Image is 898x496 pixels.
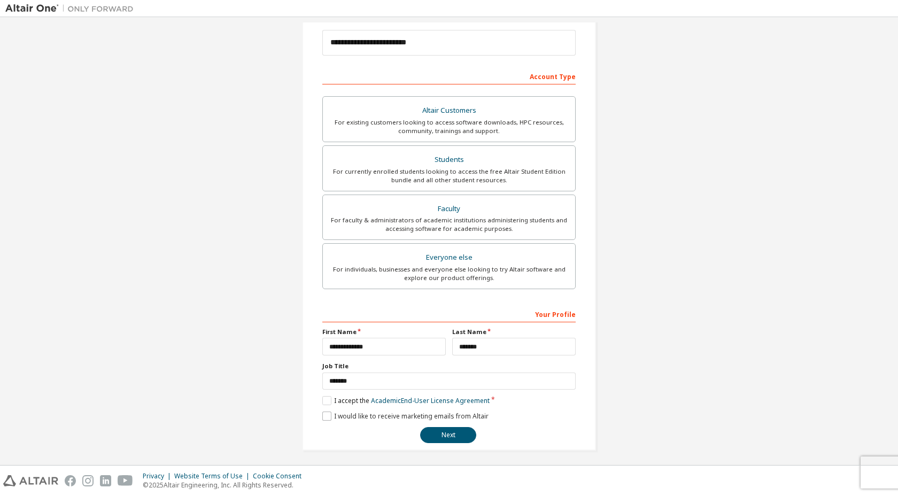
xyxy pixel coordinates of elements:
div: Everyone else [329,250,569,265]
div: Cookie Consent [253,472,308,480]
img: youtube.svg [118,475,133,486]
label: First Name [322,328,446,336]
p: © 2025 Altair Engineering, Inc. All Rights Reserved. [143,480,308,490]
img: linkedin.svg [100,475,111,486]
label: Job Title [322,362,576,370]
label: Last Name [452,328,576,336]
a: Academic End-User License Agreement [371,396,490,405]
div: Account Type [322,67,576,84]
div: For currently enrolled students looking to access the free Altair Student Edition bundle and all ... [329,167,569,184]
label: I would like to receive marketing emails from Altair [322,412,489,421]
img: facebook.svg [65,475,76,486]
div: Your Profile [322,305,576,322]
img: altair_logo.svg [3,475,58,486]
div: Faculty [329,201,569,216]
div: For individuals, businesses and everyone else looking to try Altair software and explore our prod... [329,265,569,282]
div: Privacy [143,472,174,480]
div: For faculty & administrators of academic institutions administering students and accessing softwa... [329,216,569,233]
div: Students [329,152,569,167]
label: I accept the [322,396,490,405]
img: instagram.svg [82,475,94,486]
div: Altair Customers [329,103,569,118]
div: Website Terms of Use [174,472,253,480]
div: For existing customers looking to access software downloads, HPC resources, community, trainings ... [329,118,569,135]
img: Altair One [5,3,139,14]
button: Next [420,427,476,443]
